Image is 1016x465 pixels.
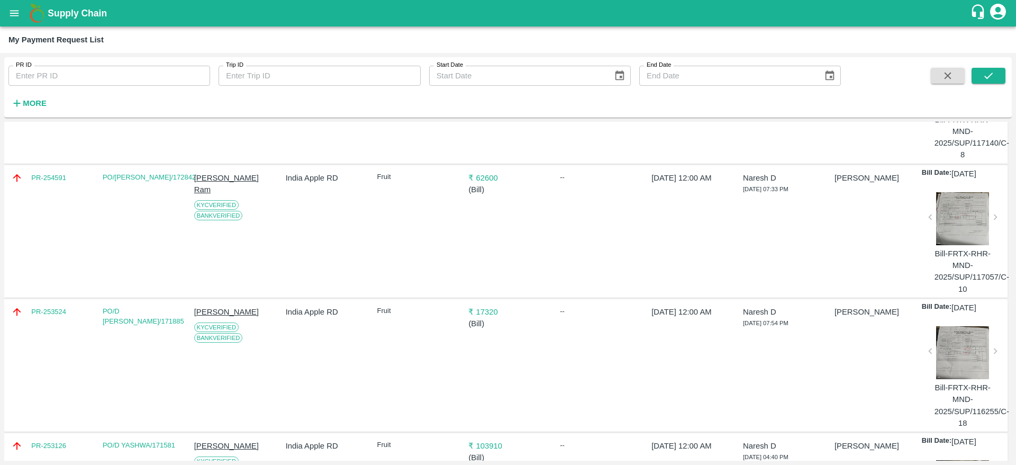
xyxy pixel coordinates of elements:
p: [PERSON_NAME] [834,306,913,318]
span: [DATE] 07:33 PM [743,186,788,192]
div: customer-support [970,4,988,23]
span: Bank Verified [194,211,243,220]
p: [DATE] [951,168,976,180]
p: [PERSON_NAME] [194,306,273,318]
button: Choose date [820,66,840,86]
input: Start Date [429,66,605,86]
p: ₹ 17320 [468,306,547,318]
div: -- [560,440,639,451]
p: ( Bill ) [468,318,547,329]
p: Naresh D [743,440,822,452]
p: India Apple RD [286,440,365,452]
label: Trip ID [226,61,243,69]
p: [DATE] 12:00 AM [651,306,730,318]
p: [DATE] [951,436,976,448]
strong: More [23,99,47,108]
p: [DATE] [951,302,976,314]
p: Bill Date: [922,168,951,180]
a: PO/D [PERSON_NAME]/171885 [103,307,184,326]
p: [PERSON_NAME] [834,440,913,452]
p: [PERSON_NAME] Ram [194,172,273,196]
label: End Date [647,61,671,69]
a: PR-253126 [31,441,66,451]
p: [DATE] 12:00 AM [651,440,730,452]
p: Fruit [377,440,456,450]
div: My Payment Request List [8,33,104,47]
p: Fruit [377,306,456,316]
p: Bill Date: [922,436,951,448]
span: [DATE] 04:40 PM [743,454,788,460]
a: PR-254591 [31,173,66,183]
a: PO/D YASHWA/171581 [103,441,175,449]
input: Enter Trip ID [219,66,420,86]
a: Supply Chain [48,6,970,21]
p: ( Bill ) [468,452,547,463]
label: PR ID [16,61,32,69]
div: -- [560,306,639,317]
p: Naresh D [743,172,822,184]
p: ₹ 62600 [468,172,547,184]
a: PO/[PERSON_NAME]/172842 [103,173,196,181]
span: [DATE] 07:54 PM [743,320,788,326]
button: More [8,94,49,112]
img: logo [26,3,48,24]
p: Bill Date: [922,302,951,314]
p: [PERSON_NAME] [194,440,273,452]
div: account of current user [988,2,1008,24]
span: KYC Verified [194,200,239,210]
p: [PERSON_NAME] [834,172,913,184]
p: Fruit [377,172,456,182]
p: Naresh D [743,306,822,318]
b: Supply Chain [48,8,107,19]
label: Start Date [437,61,463,69]
p: Bill-FRTX-RHR-MND-2025/SUP/117057/C-10 [935,248,991,295]
p: ( Bill ) [468,184,547,195]
a: PR-253524 [31,307,66,317]
span: Bank Verified [194,333,243,343]
button: Choose date [610,66,630,86]
span: KYC Verified [194,323,239,332]
button: open drawer [2,1,26,25]
p: Bill-FRTX-RHR-MND-2025/SUP/116255/C-18 [935,382,991,429]
p: Bill-FRTX-RHR-MND-2025/SUP/117140/C-8 [935,114,991,161]
input: Enter PR ID [8,66,210,86]
p: ₹ 103910 [468,440,547,452]
p: India Apple RD [286,172,365,184]
input: End Date [639,66,815,86]
p: [DATE] 12:00 AM [651,172,730,184]
div: -- [560,172,639,183]
p: India Apple RD [286,306,365,318]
